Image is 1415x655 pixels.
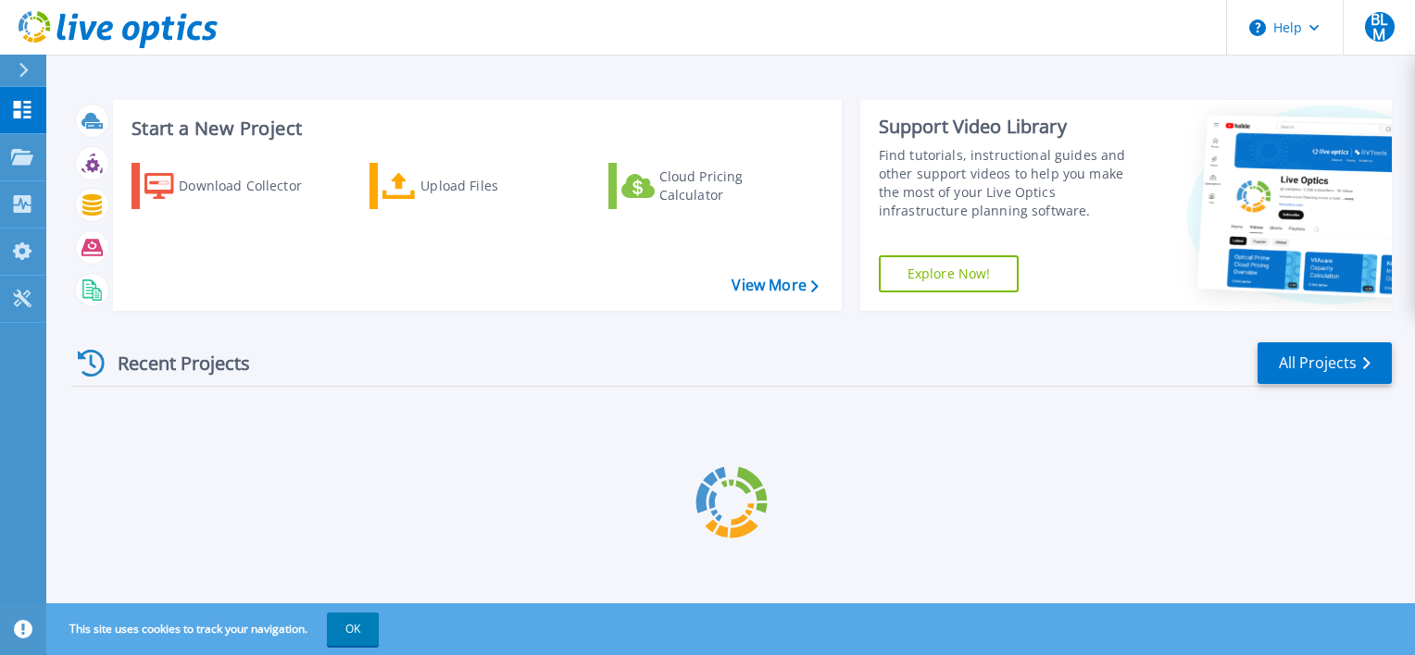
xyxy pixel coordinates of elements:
[420,167,569,204] div: Upload Files
[1258,342,1392,384] a: All Projects
[131,163,338,209] a: Download Collector
[179,167,327,204] div: Download Collector
[1365,12,1395,42] span: BLM
[51,612,379,646] span: This site uses cookies to track your navigation.
[732,277,818,294] a: View More
[608,163,815,209] a: Cloud Pricing Calculator
[71,340,275,386] div: Recent Projects
[879,115,1146,139] div: Support Video Library
[369,163,576,209] a: Upload Files
[327,612,379,646] button: OK
[879,146,1146,220] div: Find tutorials, instructional guides and other support videos to help you make the most of your L...
[131,118,818,139] h3: Start a New Project
[879,255,1020,292] a: Explore Now!
[659,167,808,204] div: Cloud Pricing Calculator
